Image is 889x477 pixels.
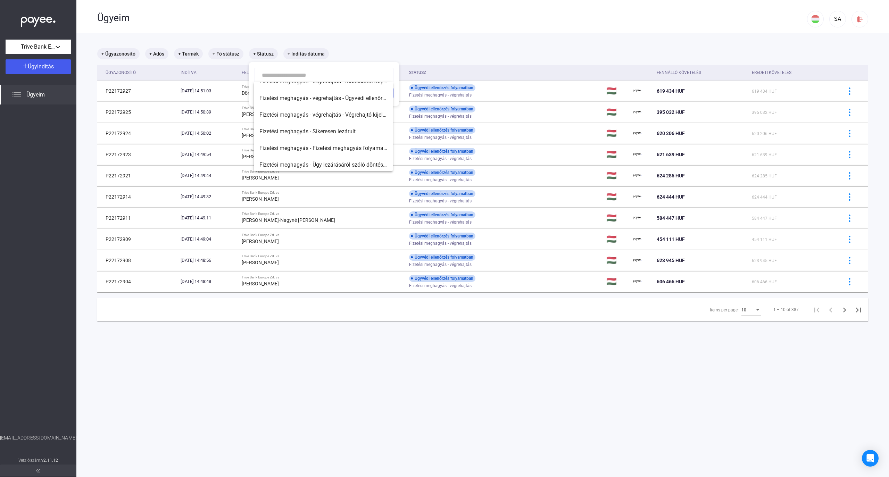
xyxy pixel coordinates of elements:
[259,111,387,119] span: Fizetési meghagyás - végrehajtás - Végrehajtó kijelölése folyamatban
[259,94,387,102] span: Fizetési meghagyás - végrehajtás - Ügyvédi ellenőrzés folyamatban
[862,450,879,467] div: Open Intercom Messenger
[259,127,387,136] span: Fizetési meghagyás - Sikeresen lezárult
[259,161,387,169] span: Fizetési meghagyás - Ügy lezárásáról szóló döntés folyamatban
[259,144,387,152] span: Fizetési meghagyás - Fizetési meghagyás folyamatban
